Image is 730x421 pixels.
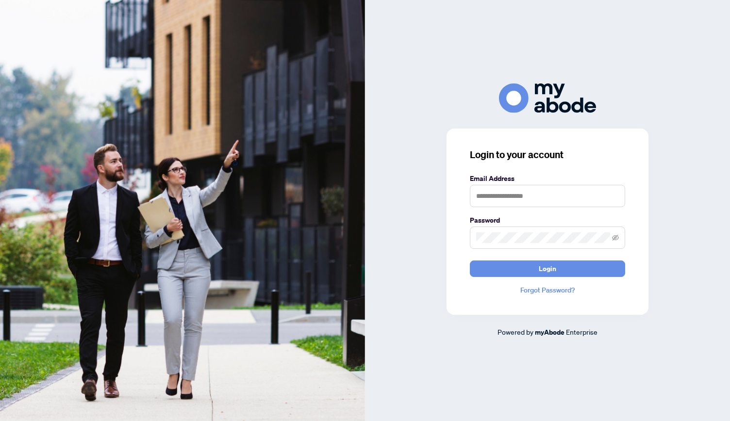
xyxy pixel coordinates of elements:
img: ma-logo [499,83,596,113]
span: Enterprise [566,327,597,336]
h3: Login to your account [470,148,625,162]
span: Login [539,261,556,276]
span: Powered by [498,327,533,336]
a: myAbode [535,327,564,338]
label: Email Address [470,173,625,184]
span: eye-invisible [612,234,619,241]
label: Password [470,215,625,226]
a: Forgot Password? [470,285,625,295]
button: Login [470,260,625,277]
